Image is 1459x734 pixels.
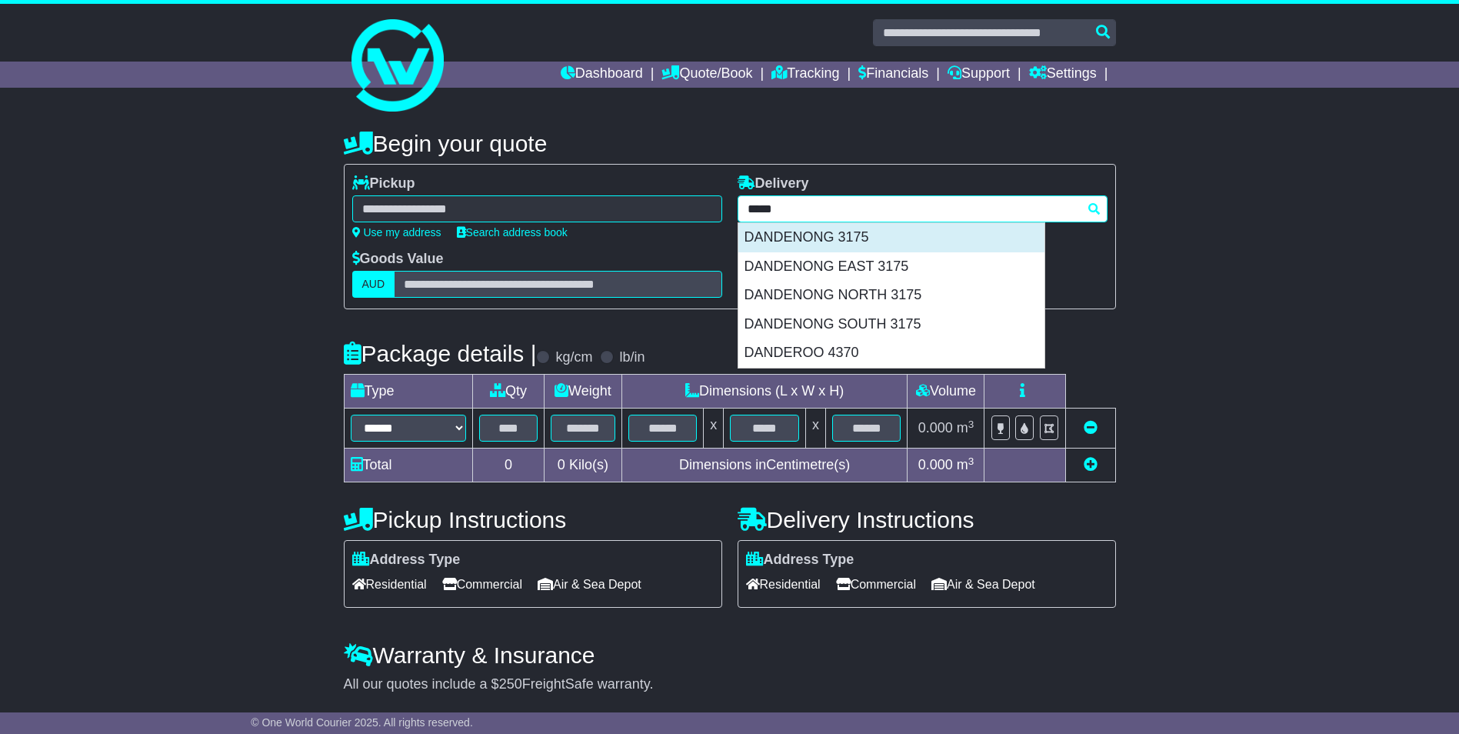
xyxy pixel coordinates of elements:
[957,457,974,472] span: m
[621,375,908,409] td: Dimensions (L x W x H)
[805,409,825,449] td: x
[344,676,1116,693] div: All our quotes include a $ FreightSafe warranty.
[473,375,545,409] td: Qty
[1029,62,1097,88] a: Settings
[344,131,1116,156] h4: Begin your quote
[918,457,953,472] span: 0.000
[457,226,568,239] a: Search address book
[746,552,854,569] label: Address Type
[738,310,1044,339] div: DANDENONG SOUTH 3175
[968,419,974,430] sup: 3
[344,341,537,366] h4: Package details |
[908,375,984,409] td: Volume
[738,281,1044,310] div: DANDENONG NORTH 3175
[499,676,522,692] span: 250
[344,375,473,409] td: Type
[344,449,473,482] td: Total
[738,195,1108,222] typeahead: Please provide city
[544,449,621,482] td: Kilo(s)
[352,251,444,268] label: Goods Value
[836,572,916,596] span: Commercial
[561,62,643,88] a: Dashboard
[738,223,1044,252] div: DANDENONG 3175
[352,226,441,239] a: Use my address
[621,449,908,482] td: Dimensions in Centimetre(s)
[738,339,1044,368] div: DANDEROO 4370
[948,62,1010,88] a: Support
[738,175,809,192] label: Delivery
[473,449,545,482] td: 0
[538,572,641,596] span: Air & Sea Depot
[442,572,522,596] span: Commercial
[704,409,724,449] td: x
[352,572,427,596] span: Residential
[619,349,645,366] label: lb/in
[931,572,1035,596] span: Air & Sea Depot
[858,62,928,88] a: Financials
[957,420,974,435] span: m
[251,716,473,729] span: © One World Courier 2025. All rights reserved.
[918,420,953,435] span: 0.000
[555,349,592,366] label: kg/cm
[344,507,722,532] h4: Pickup Instructions
[352,271,395,298] label: AUD
[968,455,974,467] sup: 3
[558,457,565,472] span: 0
[544,375,621,409] td: Weight
[661,62,752,88] a: Quote/Book
[1084,457,1098,472] a: Add new item
[738,252,1044,282] div: DANDENONG EAST 3175
[352,552,461,569] label: Address Type
[738,507,1116,532] h4: Delivery Instructions
[771,62,839,88] a: Tracking
[1084,420,1098,435] a: Remove this item
[352,175,415,192] label: Pickup
[344,642,1116,668] h4: Warranty & Insurance
[746,572,821,596] span: Residential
